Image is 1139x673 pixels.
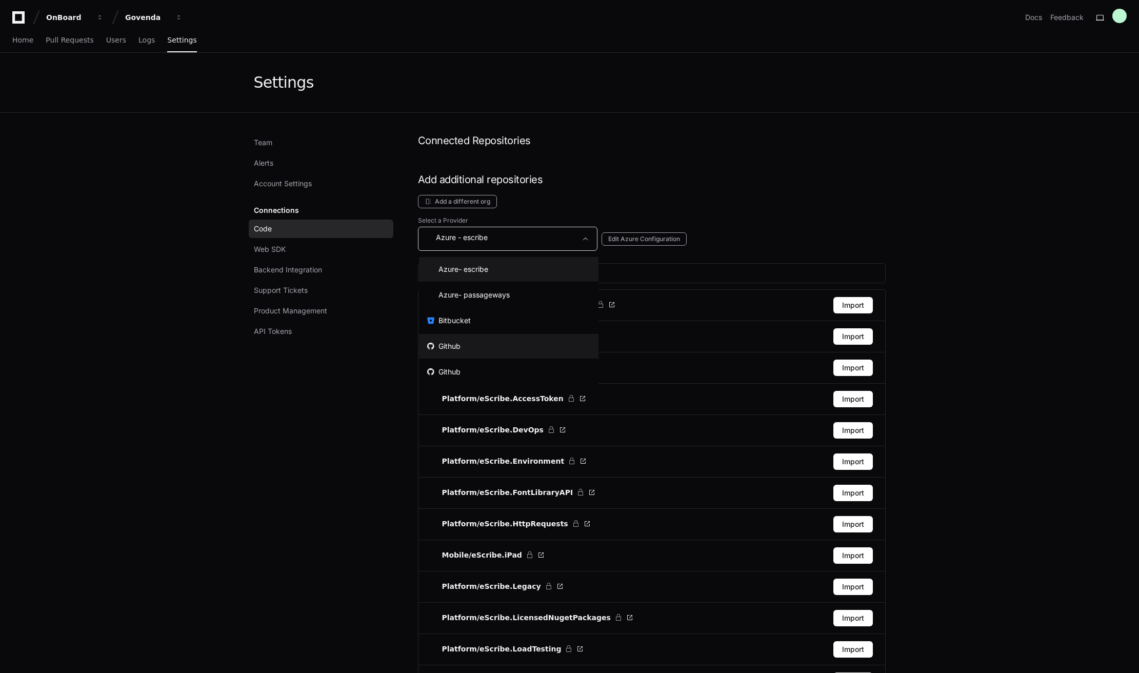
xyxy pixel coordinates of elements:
div: Github [427,367,461,377]
div: Github [427,341,461,351]
span: - escribe [458,264,488,274]
div: Bitbucket [427,314,471,327]
span: - passageways [458,290,510,300]
div: Azure [427,263,488,275]
div: Azure [427,289,510,301]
